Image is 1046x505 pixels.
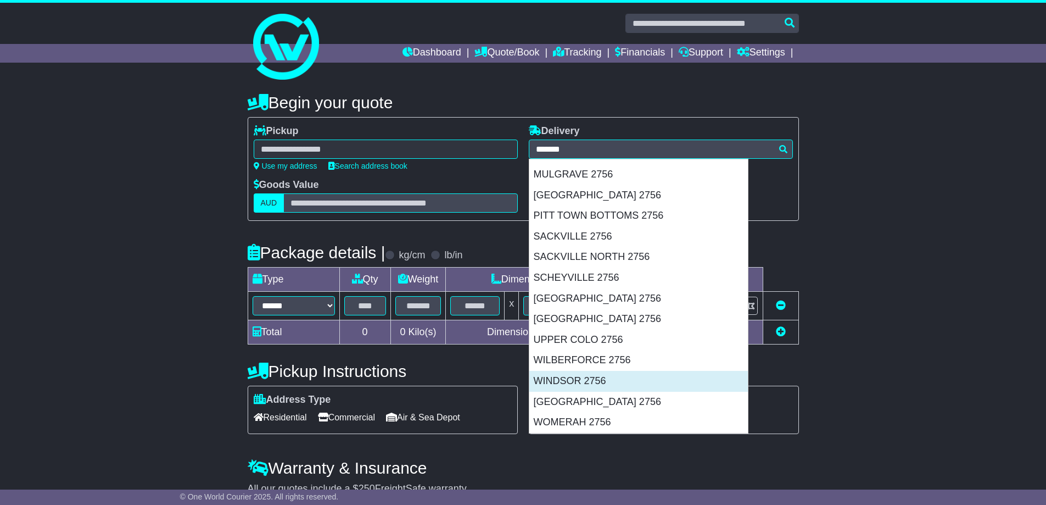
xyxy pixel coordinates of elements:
[248,320,339,345] td: Total
[776,326,786,337] a: Add new item
[529,247,748,268] div: SACKVILLE NORTH 2756
[529,412,748,433] div: WOMERAH 2756
[529,330,748,351] div: UPPER COLO 2756
[248,243,385,262] h4: Package details |
[529,350,748,371] div: WILBERFORCE 2756
[529,140,793,159] typeahead: Please provide city
[529,125,580,137] label: Delivery
[399,249,425,262] label: kg/cm
[254,409,307,426] span: Residential
[254,179,319,191] label: Goods Value
[318,409,375,426] span: Commercial
[615,44,665,63] a: Financials
[737,44,785,63] a: Settings
[359,483,375,494] span: 250
[553,44,601,63] a: Tracking
[390,320,446,345] td: Kilo(s)
[254,125,299,137] label: Pickup
[474,44,539,63] a: Quote/Book
[529,164,748,185] div: MULGRAVE 2756
[444,249,462,262] label: lb/in
[328,162,407,170] a: Search address book
[529,185,748,206] div: [GEOGRAPHIC_DATA] 2756
[679,44,723,63] a: Support
[776,300,786,311] a: Remove this item
[254,162,317,170] a: Use my address
[402,44,461,63] a: Dashboard
[529,288,748,309] div: [GEOGRAPHIC_DATA] 2756
[529,206,748,226] div: PITT TOWN BOTTOMS 2756
[248,93,799,112] h4: Begin your quote
[248,483,799,495] div: All our quotes include a $ FreightSafe warranty.
[529,371,748,392] div: WINDSOR 2756
[180,492,339,501] span: © One World Courier 2025. All rights reserved.
[248,459,799,477] h4: Warranty & Insurance
[339,320,390,345] td: 0
[339,268,390,292] td: Qty
[529,309,748,330] div: [GEOGRAPHIC_DATA] 2756
[529,392,748,413] div: [GEOGRAPHIC_DATA] 2756
[248,268,339,292] td: Type
[505,292,519,320] td: x
[446,268,650,292] td: Dimensions (L x W x H)
[254,394,331,406] label: Address Type
[529,268,748,288] div: SCHEYVILLE 2756
[529,226,748,247] div: SACKVILLE 2756
[386,409,460,426] span: Air & Sea Depot
[400,326,405,337] span: 0
[446,320,650,345] td: Dimensions in Centimetre(s)
[390,268,446,292] td: Weight
[248,362,518,380] h4: Pickup Instructions
[254,193,284,213] label: AUD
